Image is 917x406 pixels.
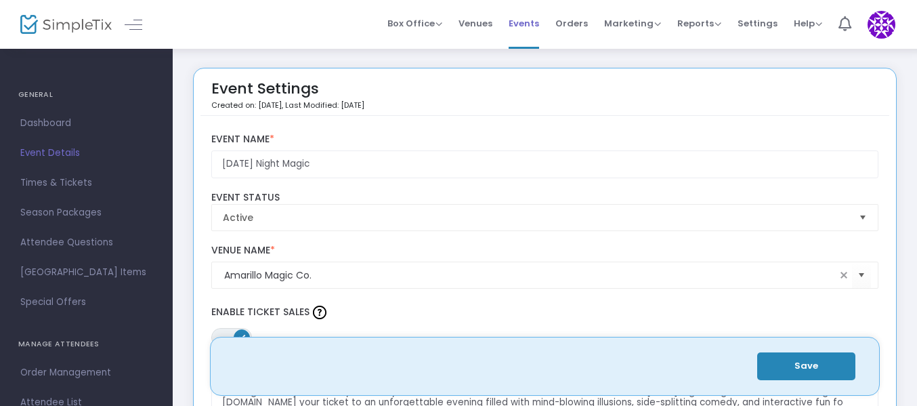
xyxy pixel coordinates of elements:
[852,262,871,289] button: Select
[224,268,836,283] input: Select Venue
[238,333,245,340] span: ON
[313,306,326,319] img: question-mark
[458,6,492,41] span: Venues
[211,245,879,257] label: Venue Name
[211,75,364,115] div: Event Settings
[604,17,661,30] span: Marketing
[211,150,879,178] input: Enter Event Name
[223,211,849,224] span: Active
[387,17,442,30] span: Box Office
[20,293,152,311] span: Special Offers
[282,100,364,110] span: , Last Modified: [DATE]
[18,81,154,108] h4: GENERAL
[211,134,879,146] label: Event Name
[555,6,588,41] span: Orders
[20,264,152,281] span: [GEOGRAPHIC_DATA] Items
[20,174,152,192] span: Times & Tickets
[20,115,152,132] span: Dashboard
[20,204,152,222] span: Season Packages
[18,331,154,358] h4: MANAGE ATTENDEES
[853,205,872,230] button: Select
[211,192,879,204] label: Event Status
[20,234,152,251] span: Attendee Questions
[20,364,152,382] span: Order Management
[794,17,822,30] span: Help
[738,6,777,41] span: Settings
[677,17,721,30] span: Reports
[757,352,855,380] button: Save
[211,302,879,323] label: Enable Ticket Sales
[836,267,852,283] span: clear
[20,144,152,162] span: Event Details
[509,6,539,41] span: Events
[211,100,364,111] p: Created on: [DATE]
